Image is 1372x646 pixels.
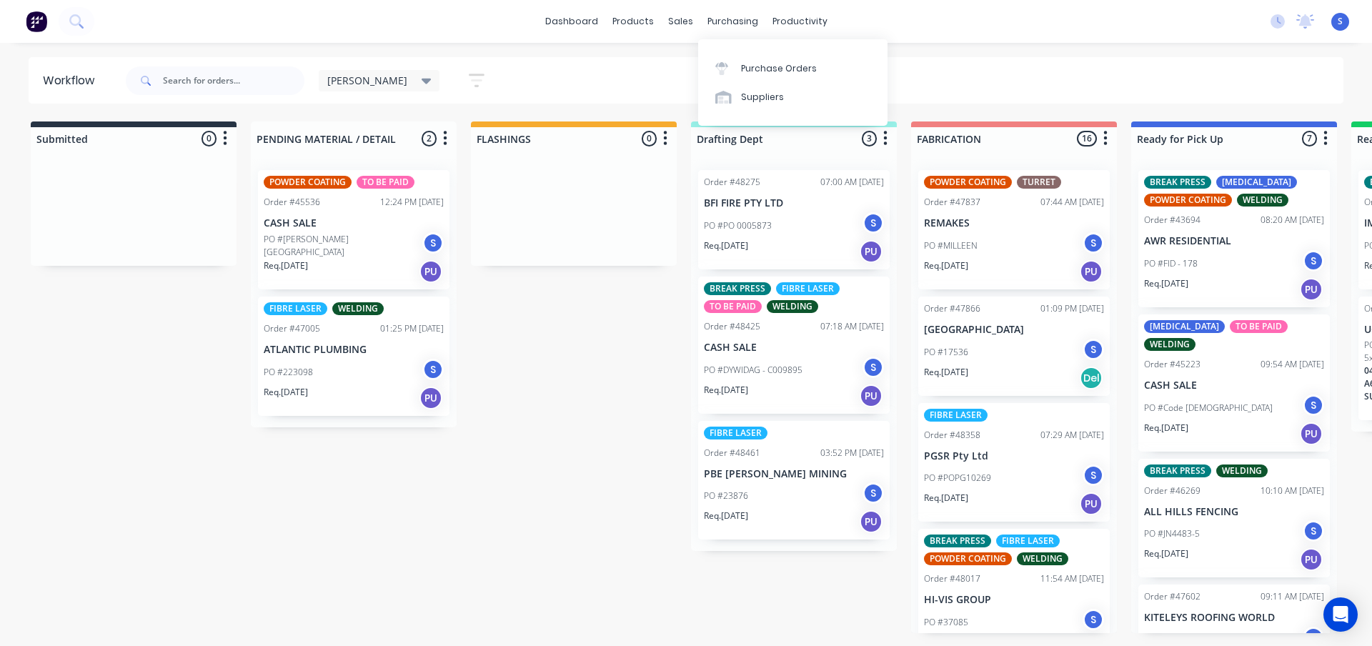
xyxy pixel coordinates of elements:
[1261,484,1324,497] div: 10:10 AM [DATE]
[1303,250,1324,272] div: S
[820,447,884,459] div: 03:52 PM [DATE]
[924,572,980,585] div: Order #48017
[704,300,762,313] div: TO BE PAID
[860,240,883,263] div: PU
[924,176,1012,189] div: POWDER COATING
[26,11,47,32] img: Factory
[1083,232,1104,254] div: S
[918,403,1110,522] div: FIBRE LASEROrder #4835807:29 AM [DATE]PGSR Pty LtdPO #POPG10269SReq.[DATE]PU
[1300,548,1323,571] div: PU
[924,196,980,209] div: Order #47837
[1144,320,1225,333] div: [MEDICAL_DATA]
[1261,358,1324,371] div: 09:54 AM [DATE]
[258,170,449,289] div: POWDER COATINGTO BE PAIDOrder #4553612:24 PM [DATE]CASH SALEPO #[PERSON_NAME][GEOGRAPHIC_DATA]SRe...
[1144,484,1200,497] div: Order #46269
[264,302,327,315] div: FIBRE LASER
[1017,176,1061,189] div: TURRET
[918,297,1110,396] div: Order #4786601:09 PM [DATE][GEOGRAPHIC_DATA]PO #17536SReq.[DATE]Del
[1040,302,1104,315] div: 01:09 PM [DATE]
[860,384,883,407] div: PU
[820,320,884,333] div: 07:18 AM [DATE]
[264,386,308,399] p: Req. [DATE]
[704,282,771,295] div: BREAK PRESS
[1080,492,1103,515] div: PU
[258,297,449,416] div: FIBRE LASERWELDINGOrder #4700501:25 PM [DATE]ATLANTIC PLUMBINGPO #223098SReq.[DATE]PU
[1083,609,1104,630] div: S
[1144,338,1195,351] div: WELDING
[1083,464,1104,486] div: S
[776,282,840,295] div: FIBRE LASER
[924,409,988,422] div: FIBRE LASER
[741,62,817,75] div: Purchase Orders
[700,11,765,32] div: purchasing
[1138,459,1330,578] div: BREAK PRESSWELDINGOrder #4626910:10 AM [DATE]ALL HILLS FENCINGPO #JN4483-5SReq.[DATE]PU
[704,239,748,252] p: Req. [DATE]
[1040,429,1104,442] div: 07:29 AM [DATE]
[741,91,784,104] div: Suppliers
[924,472,991,484] p: PO #POPG10269
[1144,612,1324,624] p: KITELEYS ROOFING WORLD
[698,83,888,111] a: Suppliers
[1144,464,1211,477] div: BREAK PRESS
[43,72,101,89] div: Workflow
[704,197,884,209] p: BFI FIRE PTY LTD
[765,11,835,32] div: productivity
[767,300,818,313] div: WELDING
[1303,394,1324,416] div: S
[264,196,320,209] div: Order #45536
[1080,367,1103,389] div: Del
[1323,597,1358,632] div: Open Intercom Messenger
[1083,339,1104,360] div: S
[924,535,991,547] div: BREAK PRESS
[1040,572,1104,585] div: 11:54 AM [DATE]
[380,322,444,335] div: 01:25 PM [DATE]
[1144,194,1232,207] div: POWDER COATING
[605,11,661,32] div: products
[863,212,884,234] div: S
[1216,464,1268,477] div: WELDING
[924,594,1104,606] p: HI-VIS GROUP
[1303,520,1324,542] div: S
[1144,506,1324,518] p: ALL HILLS FENCING
[1144,547,1188,560] p: Req. [DATE]
[264,176,352,189] div: POWDER COATING
[924,492,968,505] p: Req. [DATE]
[924,429,980,442] div: Order #48358
[264,366,313,379] p: PO #223098
[924,259,968,272] p: Req. [DATE]
[924,616,968,629] p: PO #37085
[1237,194,1288,207] div: WELDING
[924,552,1012,565] div: POWDER COATING
[380,196,444,209] div: 12:24 PM [DATE]
[1080,260,1103,283] div: PU
[698,421,890,540] div: FIBRE LASEROrder #4846103:52 PM [DATE]PBE [PERSON_NAME] MININGPO #23876SReq.[DATE]PU
[1144,379,1324,392] p: CASH SALE
[704,342,884,354] p: CASH SALE
[264,233,422,259] p: PO #[PERSON_NAME][GEOGRAPHIC_DATA]
[538,11,605,32] a: dashboard
[1138,170,1330,307] div: BREAK PRESS[MEDICAL_DATA]POWDER COATINGWELDINGOrder #4369408:20 AM [DATE]AWR RESIDENTIALPO #FID -...
[332,302,384,315] div: WELDING
[704,427,767,439] div: FIBRE LASER
[924,450,1104,462] p: PGSR Pty Ltd
[1261,214,1324,227] div: 08:20 AM [DATE]
[704,364,802,377] p: PO #DYWIDAG - C009895
[704,176,760,189] div: Order #48275
[264,322,320,335] div: Order #47005
[1261,590,1324,603] div: 09:11 AM [DATE]
[704,468,884,480] p: PBE [PERSON_NAME] MINING
[1144,422,1188,434] p: Req. [DATE]
[863,357,884,378] div: S
[419,387,442,409] div: PU
[863,482,884,504] div: S
[264,344,444,356] p: ATLANTIC PLUMBING
[1300,422,1323,445] div: PU
[704,384,748,397] p: Req. [DATE]
[327,73,407,88] span: [PERSON_NAME]
[860,510,883,533] div: PU
[704,490,748,502] p: PO #23876
[704,510,748,522] p: Req. [DATE]
[996,535,1060,547] div: FIBRE LASER
[924,324,1104,336] p: [GEOGRAPHIC_DATA]
[661,11,700,32] div: sales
